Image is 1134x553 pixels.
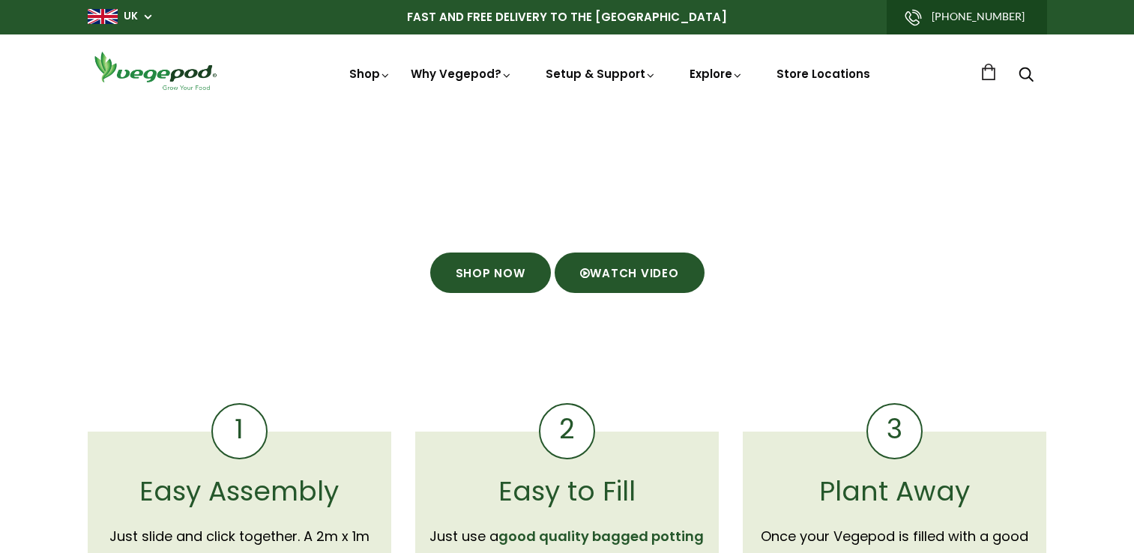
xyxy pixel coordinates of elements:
[211,403,268,459] div: 1
[690,66,744,82] a: Explore
[866,403,923,459] div: 3
[754,473,1035,510] div: Plant Away
[88,49,223,92] img: Vegepod
[430,253,551,293] a: Shop Now
[88,9,118,24] img: gb_large.png
[88,175,1047,229] h1: Setting Up Your Raised Garden Bed
[411,66,513,82] a: Why Vegepod?
[539,403,595,459] div: 2
[776,66,870,82] a: Store Locations
[124,9,138,24] a: UK
[349,66,391,82] a: Shop
[1019,68,1034,84] a: Search
[546,66,657,82] a: Setup & Support
[99,473,380,510] div: Easy Assembly
[426,473,708,510] div: Easy to Fill
[555,253,705,293] a: Watch Video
